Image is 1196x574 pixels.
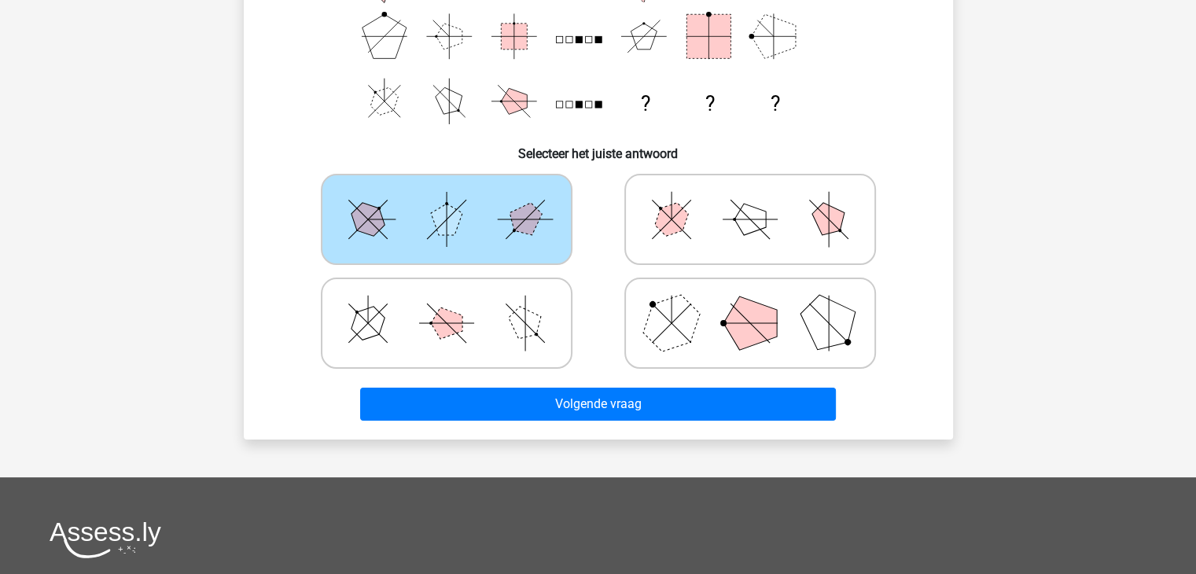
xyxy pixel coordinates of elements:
h6: Selecteer het juiste antwoord [269,134,928,161]
text: ? [705,92,715,116]
button: Volgende vraag [360,388,836,421]
img: Assessly logo [50,521,161,558]
text: ? [770,92,779,116]
text: ? [640,92,650,116]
